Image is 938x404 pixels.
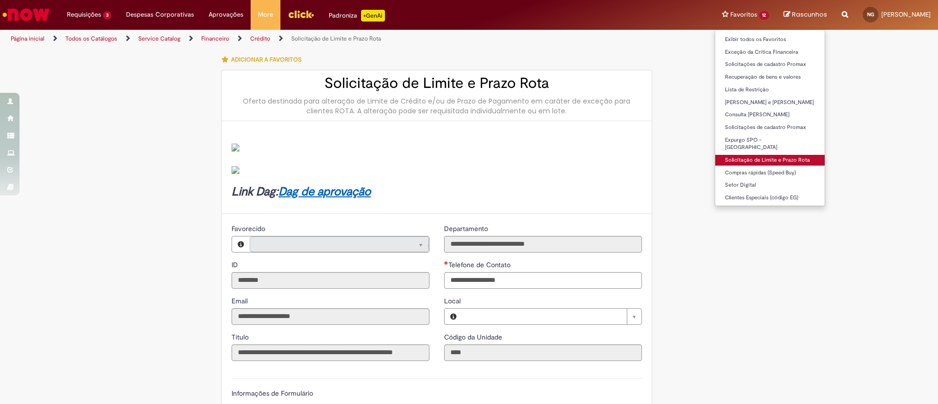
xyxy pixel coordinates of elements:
a: Solicitações de cadastro Promax [715,122,825,133]
label: Somente leitura - Departamento [444,224,490,234]
a: Solicitações de cadastro Promax [715,59,825,70]
a: Setor Digital [715,180,825,191]
a: Crédito [250,35,270,43]
strong: Link Dag: [232,184,371,199]
label: Informações de Formulário [232,389,313,398]
a: Consulta [PERSON_NAME] [715,109,825,120]
span: More [258,10,273,20]
a: Recuperação de bens e valores [715,72,825,83]
button: Adicionar a Favoritos [221,49,307,70]
label: Somente leitura - Código da Unidade [444,332,504,342]
span: Somente leitura - Título [232,333,251,341]
a: Expurgo SPO - [GEOGRAPHIC_DATA] [715,135,825,153]
a: Financeiro [201,35,229,43]
a: Dag de aprovação [278,184,371,199]
span: Telefone de Contato [448,260,512,269]
span: NG [867,11,874,18]
ul: Trilhas de página [7,30,618,48]
h2: Solicitação de Limite e Prazo Rota [232,75,642,91]
a: Lista de Restrição [715,85,825,95]
button: Local, Visualizar este registro [445,309,462,324]
a: Página inicial [11,35,44,43]
span: Local [444,297,463,305]
img: ServiceNow [1,5,51,24]
a: Exceção da Crítica Financeira [715,47,825,58]
input: Telefone de Contato [444,272,642,289]
input: Código da Unidade [444,344,642,361]
label: Somente leitura - ID [232,260,240,270]
a: Service Catalog [138,35,180,43]
span: Somente leitura - ID [232,260,240,269]
input: Título [232,344,429,361]
a: [PERSON_NAME] e [PERSON_NAME] [715,97,825,108]
span: 12 [759,11,769,20]
p: +GenAi [361,10,385,21]
div: Oferta destinada para alteração de Limite de Crédito e/ou de Prazo de Pagamento em caráter de exc... [232,96,642,116]
input: Email [232,308,429,325]
a: Solicitação de Limite e Prazo Rota [715,155,825,166]
label: Somente leitura - Email [232,296,250,306]
span: Rascunhos [792,10,827,19]
span: Aprovações [209,10,243,20]
span: Requisições [67,10,101,20]
label: Somente leitura - Título [232,332,251,342]
a: Solicitação de Limite e Prazo Rota [291,35,381,43]
span: 3 [103,11,111,20]
img: sys_attachment.do [232,144,239,151]
span: Somente leitura - Favorecido [232,224,267,233]
span: Somente leitura - Código da Unidade [444,333,504,341]
img: sys_attachment.do [232,166,239,174]
span: Obrigatório Preenchido [444,261,448,265]
a: Limpar campo Local [462,309,641,324]
input: Departamento [444,236,642,253]
a: Compras rápidas (Speed Buy) [715,168,825,178]
img: click_logo_yellow_360x200.png [288,7,314,21]
a: Limpar campo Favorecido [250,236,429,252]
span: [PERSON_NAME] [881,10,931,19]
a: Todos os Catálogos [65,35,117,43]
div: Padroniza [329,10,385,21]
button: Favorecido, Visualizar este registro [232,236,250,252]
span: Somente leitura - Departamento [444,224,490,233]
span: Favoritos [730,10,757,20]
input: ID [232,272,429,289]
span: Adicionar a Favoritos [231,56,301,64]
a: Clientes Especiais (código EG) [715,192,825,203]
span: Somente leitura - Email [232,297,250,305]
ul: Favoritos [715,29,825,206]
span: Despesas Corporativas [126,10,194,20]
a: Exibir todos os Favoritos [715,34,825,45]
a: Rascunhos [784,10,827,20]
